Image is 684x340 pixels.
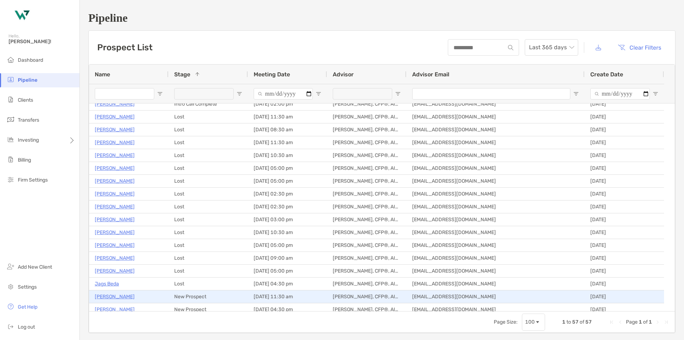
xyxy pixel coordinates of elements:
div: Lost [169,213,248,226]
span: Clients [18,97,33,103]
span: Billing [18,157,31,163]
div: [DATE] [585,111,664,123]
span: of [643,319,648,325]
a: [PERSON_NAME] [95,267,135,275]
div: [PERSON_NAME], CFP®, AIF®, CRPC™ [327,226,406,239]
div: [DATE] 02:30 pm [248,188,327,200]
div: [PERSON_NAME], CFP®, AIF®, CRPC™ [327,265,406,277]
div: [PERSON_NAME], CFP®, AIF®, CRPC™ [327,149,406,162]
a: [PERSON_NAME] [95,125,135,134]
div: [DATE] 03:00 pm [248,213,327,226]
img: transfers icon [6,115,15,124]
span: 1 [562,319,565,325]
div: [PERSON_NAME], CFP®, AIF®, CRPC™ [327,188,406,200]
div: Lost [169,123,248,136]
div: [EMAIL_ADDRESS][DOMAIN_NAME] [406,162,585,174]
span: Dashboard [18,57,43,63]
div: Lost [169,149,248,162]
span: Stage [174,71,190,78]
div: [PERSON_NAME], CFP®, AIF®, CRPC™ [327,303,406,316]
p: [PERSON_NAME] [95,112,135,121]
a: [PERSON_NAME] [95,189,135,198]
input: Name Filter Input [95,88,154,100]
button: Clear Filters [612,40,667,55]
a: [PERSON_NAME] [95,100,135,108]
div: Lost [169,136,248,149]
div: [EMAIL_ADDRESS][DOMAIN_NAME] [406,226,585,239]
div: Previous Page [617,319,623,325]
span: Name [95,71,110,78]
img: settings icon [6,282,15,291]
span: Advisor Email [412,71,449,78]
div: [DATE] 10:30 am [248,149,327,162]
img: add_new_client icon [6,262,15,271]
div: [EMAIL_ADDRESS][DOMAIN_NAME] [406,265,585,277]
div: [DATE] [585,188,664,200]
span: Advisor [333,71,354,78]
div: Lost [169,188,248,200]
div: [PERSON_NAME], CFP®, AIF®, CRPC™ [327,162,406,174]
span: Get Help [18,304,37,310]
a: [PERSON_NAME] [95,254,135,263]
div: [DATE] 02:30 pm [248,201,327,213]
div: Lost [169,252,248,264]
button: Open Filter Menu [316,91,321,97]
a: [PERSON_NAME] [95,228,135,237]
span: Add New Client [18,264,52,270]
span: Last 365 days [529,40,574,55]
span: Investing [18,137,39,143]
div: [DATE] [585,213,664,226]
img: logout icon [6,322,15,331]
div: [PERSON_NAME], CFP®, AIF®, CRPC™ [327,136,406,149]
div: [DATE] [585,252,664,264]
a: [PERSON_NAME] [95,241,135,250]
span: Page [626,319,638,325]
div: [DATE] [585,265,664,277]
div: Intro Call Complete [169,98,248,110]
div: [DATE] [585,149,664,162]
div: [PERSON_NAME], CFP®, AIF®, CRPC™ [327,111,406,123]
p: [PERSON_NAME] [95,164,135,173]
button: Open Filter Menu [237,91,242,97]
img: dashboard icon [6,55,15,64]
a: [PERSON_NAME] [95,177,135,186]
div: [DATE] 08:30 am [248,123,327,136]
img: input icon [508,45,513,50]
div: 100 [525,319,535,325]
span: Firm Settings [18,177,48,183]
div: New Prospect [169,303,248,316]
div: [EMAIL_ADDRESS][DOMAIN_NAME] [406,98,585,110]
div: [EMAIL_ADDRESS][DOMAIN_NAME] [406,213,585,226]
button: Open Filter Menu [573,91,579,97]
div: [EMAIL_ADDRESS][DOMAIN_NAME] [406,201,585,213]
span: 1 [639,319,642,325]
span: Transfers [18,117,39,123]
div: [DATE] 05:00 pm [248,265,327,277]
p: Jags Beda [95,279,119,288]
a: [PERSON_NAME] [95,292,135,301]
div: [PERSON_NAME], CFP®, AIF®, CRPC™ [327,98,406,110]
div: [EMAIL_ADDRESS][DOMAIN_NAME] [406,290,585,303]
div: [DATE] 09:00 am [248,252,327,264]
span: [PERSON_NAME]! [9,39,75,45]
img: Zoe Logo [9,3,34,29]
div: [EMAIL_ADDRESS][DOMAIN_NAME] [406,188,585,200]
input: Create Date Filter Input [590,88,650,100]
a: [PERSON_NAME] [95,138,135,147]
div: [DATE] 04:30 pm [248,303,327,316]
input: Advisor Email Filter Input [412,88,570,100]
div: Next Page [655,319,660,325]
div: [EMAIL_ADDRESS][DOMAIN_NAME] [406,136,585,149]
button: Open Filter Menu [157,91,163,97]
span: 57 [572,319,579,325]
img: clients icon [6,95,15,104]
div: [EMAIL_ADDRESS][DOMAIN_NAME] [406,175,585,187]
div: [PERSON_NAME], CFP®, AIF®, CRPC™ [327,201,406,213]
h1: Pipeline [88,11,675,25]
div: [PERSON_NAME], CFP®, AIF®, CRPC™ [327,123,406,136]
